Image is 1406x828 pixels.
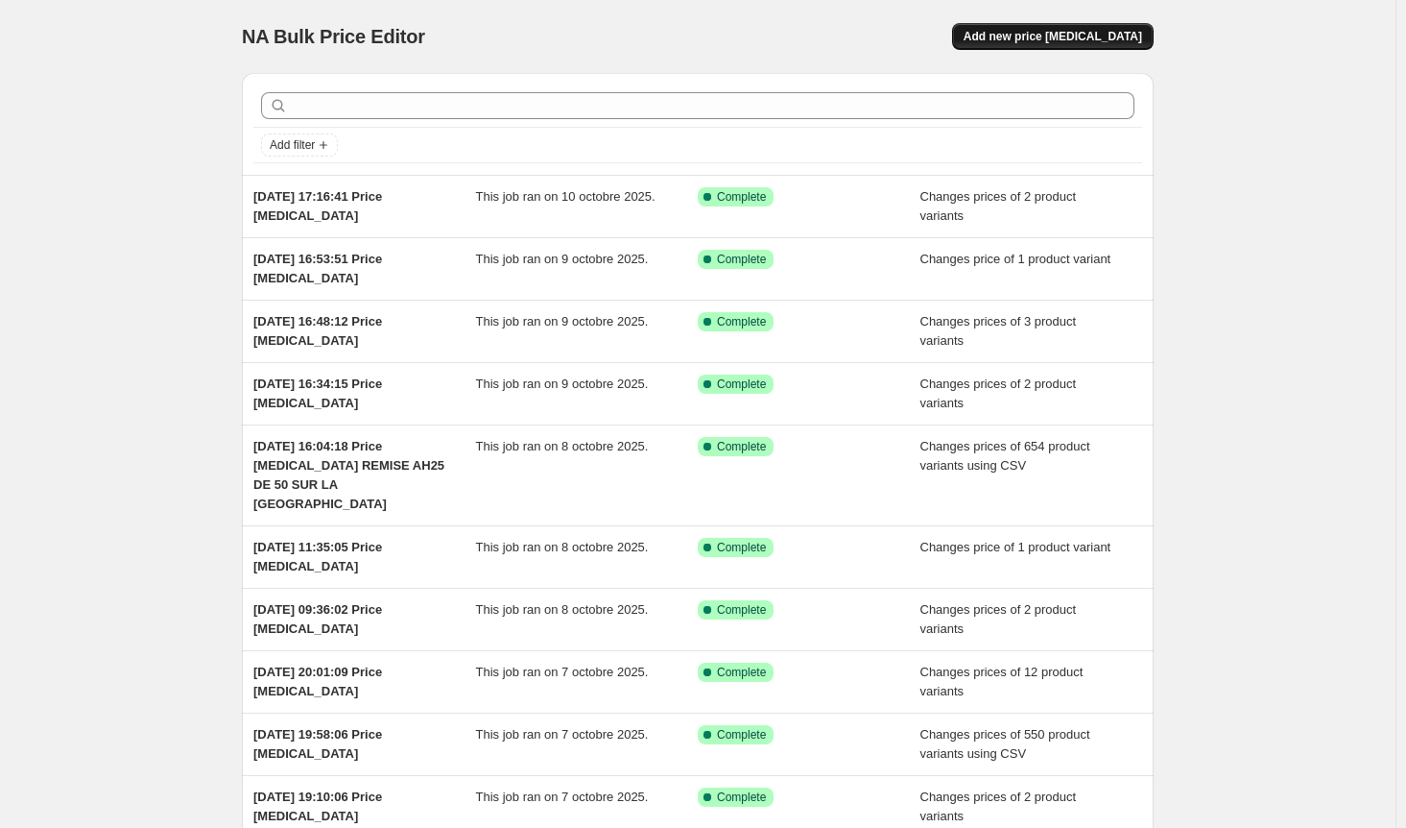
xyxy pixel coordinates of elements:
span: [DATE] 17:16:41 Price [MEDICAL_DATA] [253,189,382,223]
span: Changes prices of 12 product variants [920,665,1084,698]
button: Add new price [MEDICAL_DATA] [952,23,1154,50]
span: [DATE] 09:36:02 Price [MEDICAL_DATA] [253,602,382,636]
span: This job ran on 10 octobre 2025. [476,189,655,204]
span: Changes prices of 2 product variants [920,790,1077,823]
span: This job ran on 8 octobre 2025. [476,439,649,453]
span: Changes prices of 2 product variants [920,602,1077,636]
span: This job ran on 8 octobre 2025. [476,540,649,554]
span: [DATE] 16:53:51 Price [MEDICAL_DATA] [253,252,382,285]
span: Complete [717,665,766,680]
span: [DATE] 16:48:12 Price [MEDICAL_DATA] [253,314,382,348]
span: Complete [717,540,766,555]
span: This job ran on 9 octobre 2025. [476,252,649,266]
span: This job ran on 7 octobre 2025. [476,790,649,804]
span: [DATE] 19:10:06 Price [MEDICAL_DATA] [253,790,382,823]
span: Complete [717,602,766,618]
span: Complete [717,377,766,392]
span: [DATE] 16:34:15 Price [MEDICAL_DATA] [253,377,382,410]
span: NA Bulk Price Editor [242,26,425,47]
span: Changes prices of 550 product variants using CSV [920,727,1090,761]
span: Complete [717,790,766,805]
span: Complete [717,439,766,454]
span: [DATE] 19:58:06 Price [MEDICAL_DATA] [253,727,382,761]
button: Add filter [261,134,338,157]
span: Complete [717,727,766,743]
span: This job ran on 7 octobre 2025. [476,727,649,742]
span: Changes prices of 3 product variants [920,314,1077,348]
span: Complete [717,314,766,329]
span: This job ran on 7 octobre 2025. [476,665,649,679]
span: Add filter [270,137,315,153]
span: [DATE] 20:01:09 Price [MEDICAL_DATA] [253,665,382,698]
span: [DATE] 16:04:18 Price [MEDICAL_DATA] REMISE AH25 DE 50 SUR LA [GEOGRAPHIC_DATA] [253,439,444,511]
span: Complete [717,252,766,267]
span: Add new price [MEDICAL_DATA] [964,29,1142,44]
span: Changes prices of 2 product variants [920,377,1077,410]
span: Changes prices of 2 product variants [920,189,1077,223]
span: This job ran on 9 octobre 2025. [476,314,649,329]
span: Changes prices of 654 product variants using CSV [920,439,1090,473]
span: Changes price of 1 product variant [920,252,1111,266]
span: Complete [717,189,766,205]
span: Changes price of 1 product variant [920,540,1111,554]
span: This job ran on 9 octobre 2025. [476,377,649,391]
span: This job ran on 8 octobre 2025. [476,602,649,617]
span: [DATE] 11:35:05 Price [MEDICAL_DATA] [253,540,382,573]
